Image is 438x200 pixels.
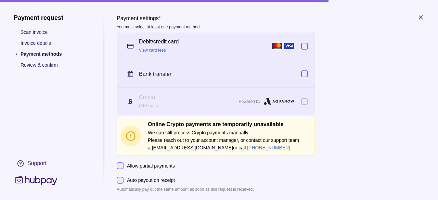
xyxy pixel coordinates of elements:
[14,14,89,21] h1: Payment request
[127,176,175,184] p: Auto payout on receipt
[21,50,89,57] p: Payment methods
[139,71,171,77] p: Bank transfer
[117,24,199,29] p: You must select at least one payment method
[27,159,47,167] div: Support
[239,97,260,105] p: Powered by
[247,145,290,150] a: [PHONE_NUMBER]
[139,38,179,45] p: Debit/credit card
[139,93,235,101] p: Crypto
[148,120,311,128] h2: Online Crypto payments are temporarily unavailable
[152,145,233,150] a: [EMAIL_ADDRESS][DOMAIN_NAME]
[117,185,315,193] p: Automatically pay out the same amount as soon as this request is received.
[21,39,89,46] p: Invoice details
[21,61,89,68] p: Review & confirm
[127,162,175,169] p: Allow partial payments
[21,28,89,36] p: Scan invoice
[148,129,311,151] p: We can still process Crypto payments manually. Please reach out to your account manager, or conta...
[14,156,89,170] a: Support
[139,102,235,109] p: (AED only)
[117,15,159,21] p: Payment settings
[117,14,199,30] label: Payment settings
[139,48,166,53] a: View card fees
